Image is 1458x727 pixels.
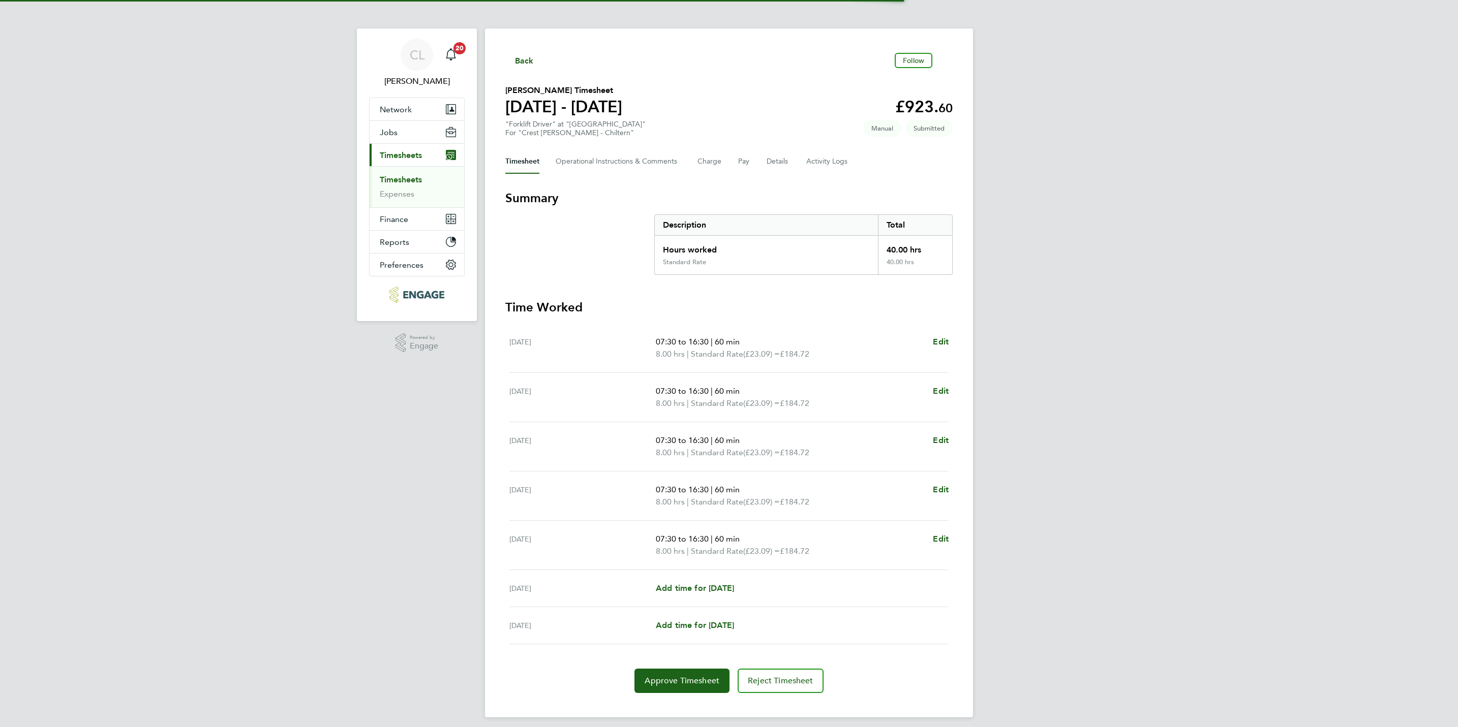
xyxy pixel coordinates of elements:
[656,337,709,346] span: 07:30 to 16:30
[806,149,849,174] button: Activity Logs
[863,120,901,137] span: This timesheet was manually created.
[369,39,465,87] a: CL[PERSON_NAME]
[656,582,734,594] a: Add time for [DATE]
[687,546,689,556] span: |
[505,97,622,117] h1: [DATE] - [DATE]
[933,434,949,447] a: Edit
[691,447,743,459] span: Standard Rate
[691,496,743,508] span: Standard Rate
[509,336,656,360] div: [DATE]
[357,28,477,321] nav: Main navigation
[691,397,743,409] span: Standard Rate
[687,448,689,457] span: |
[715,386,740,396] span: 60 min
[380,237,409,247] span: Reports
[780,497,809,507] span: £184.72
[743,448,780,457] span: (£23.09) =
[895,53,932,68] button: Follow
[655,215,878,235] div: Description
[380,150,422,160] span: Timesheets
[656,583,734,593] span: Add time for [DATE]
[878,215,952,235] div: Total
[505,54,534,67] button: Back
[933,533,949,545] a: Edit
[715,435,740,445] span: 60 min
[509,484,656,508] div: [DATE]
[453,42,466,54] span: 20
[656,349,685,359] span: 8.00 hrs
[878,258,952,274] div: 40.00 hrs
[656,485,709,494] span: 07:30 to 16:30
[505,190,953,693] section: Timesheet
[656,546,685,556] span: 8.00 hrs
[556,149,681,174] button: Operational Instructions & Comments
[767,149,790,174] button: Details
[370,231,464,253] button: Reports
[441,39,461,71] a: 20
[505,129,646,137] div: For "Crest [PERSON_NAME] - Chiltern"
[410,333,438,342] span: Powered by
[505,120,646,137] div: "Forklift Driver" at "[GEOGRAPHIC_DATA]"
[515,55,534,67] span: Back
[380,260,423,270] span: Preferences
[780,398,809,408] span: £184.72
[715,485,740,494] span: 60 min
[656,619,734,631] a: Add time for [DATE]
[389,287,444,303] img: protechltd-logo-retina.png
[933,435,949,445] span: Edit
[369,287,465,303] a: Go to home page
[933,336,949,348] a: Edit
[370,208,464,230] button: Finance
[878,236,952,258] div: 40.00 hrs
[936,58,953,63] button: Timesheets Menu
[738,149,750,174] button: Pay
[938,101,953,115] span: 60
[410,48,424,61] span: CL
[687,497,689,507] span: |
[933,485,949,494] span: Edit
[380,214,408,224] span: Finance
[509,533,656,557] div: [DATE]
[933,484,949,496] a: Edit
[933,337,949,346] span: Edit
[509,385,656,409] div: [DATE]
[933,385,949,397] a: Edit
[380,128,398,137] span: Jobs
[656,620,734,630] span: Add time for [DATE]
[780,546,809,556] span: £184.72
[505,84,622,97] h2: [PERSON_NAME] Timesheet
[505,190,953,206] h3: Summary
[687,349,689,359] span: |
[505,299,953,315] h3: Time Worked
[743,349,780,359] span: (£23.09) =
[748,676,813,686] span: Reject Timesheet
[509,582,656,594] div: [DATE]
[656,435,709,445] span: 07:30 to 16:30
[645,676,719,686] span: Approve Timesheet
[903,56,924,65] span: Follow
[656,534,709,544] span: 07:30 to 16:30
[509,434,656,459] div: [DATE]
[743,546,780,556] span: (£23.09) =
[380,189,414,199] a: Expenses
[370,121,464,143] button: Jobs
[715,534,740,544] span: 60 min
[634,669,730,693] button: Approve Timesheet
[369,75,465,87] span: Chloe Lyons
[715,337,740,346] span: 60 min
[396,333,439,353] a: Powered byEngage
[738,669,824,693] button: Reject Timesheet
[687,398,689,408] span: |
[711,435,713,445] span: |
[663,258,706,266] div: Standard Rate
[370,166,464,207] div: Timesheets
[509,619,656,631] div: [DATE]
[370,254,464,276] button: Preferences
[711,386,713,396] span: |
[656,386,709,396] span: 07:30 to 16:30
[654,214,953,275] div: Summary
[505,149,539,174] button: Timesheet
[780,349,809,359] span: £184.72
[711,337,713,346] span: |
[656,497,685,507] span: 8.00 hrs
